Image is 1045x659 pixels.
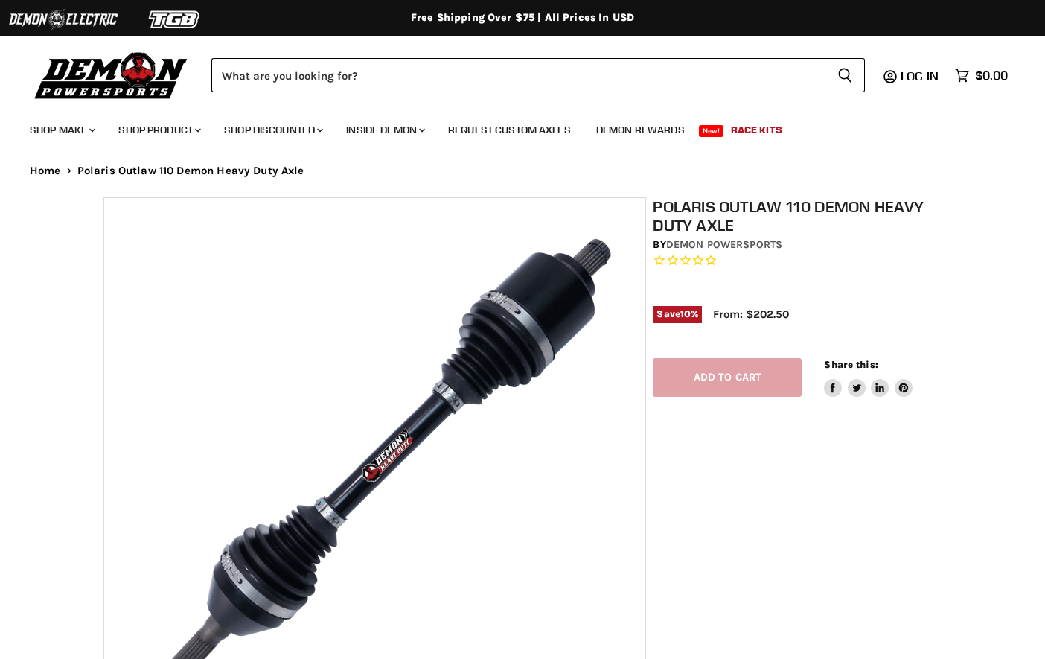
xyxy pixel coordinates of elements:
img: TGB Logo 2 [119,5,231,34]
a: $0.00 [947,65,1015,86]
a: Demon Rewards [585,115,696,145]
span: Log in [901,69,939,83]
span: From: $202.50 [713,308,789,321]
a: Race Kits [720,115,793,145]
span: $0.00 [975,69,1008,83]
span: 10 [680,308,691,319]
span: Share this: [824,359,878,370]
span: Save % [653,306,702,322]
form: Product [211,58,865,92]
img: Demon Electric Logo 2 [7,5,119,34]
div: by [653,237,948,253]
a: Log in [894,69,947,83]
aside: Share this: [824,358,913,398]
span: Polaris Outlaw 110 Demon Heavy Duty Axle [77,165,304,177]
span: New! [699,125,724,137]
input: Search [211,58,825,92]
a: Home [30,165,61,177]
a: Demon Powersports [666,238,782,251]
a: Inside Demon [335,115,434,145]
a: Shop Make [19,115,104,145]
img: Demon Powersports [30,48,193,101]
span: Rated 0.0 out of 5 stars 0 reviews [653,253,948,269]
a: Request Custom Axles [437,115,582,145]
h1: Polaris Outlaw 110 Demon Heavy Duty Axle [653,197,948,235]
button: Search [825,58,865,92]
a: Shop Product [107,115,210,145]
a: Shop Discounted [213,115,332,145]
ul: Main menu [19,109,1004,145]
